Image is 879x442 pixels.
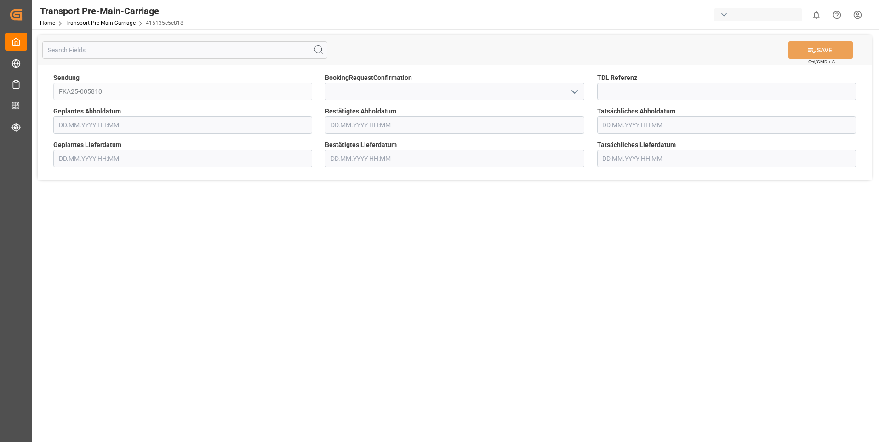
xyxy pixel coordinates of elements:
[788,41,853,59] button: SAVE
[597,140,676,150] span: Tatsächliches Lieferdatum
[808,58,835,65] span: Ctrl/CMD + S
[597,116,856,134] input: DD.MM.YYYY HH:MM
[597,73,637,83] span: TDL Referenz
[42,41,327,59] input: Search Fields
[827,5,847,25] button: Help Center
[53,73,80,83] span: Sendung
[53,116,312,134] input: DD.MM.YYYY HH:MM
[53,150,312,167] input: DD.MM.YYYY HH:MM
[597,150,856,167] input: DD.MM.YYYY HH:MM
[806,5,827,25] button: show 0 new notifications
[53,107,121,116] span: Geplantes Abholdatum
[325,150,584,167] input: DD.MM.YYYY HH:MM
[53,140,121,150] span: Geplantes Lieferdatum
[597,107,675,116] span: Tatsächliches Abholdatum
[40,20,55,26] a: Home
[40,4,183,18] div: Transport Pre-Main-Carriage
[325,73,412,83] span: BookingRequestConfirmation
[325,116,584,134] input: DD.MM.YYYY HH:MM
[567,85,581,99] button: open menu
[325,107,396,116] span: Bestätigtes Abholdatum
[325,140,397,150] span: Bestätigtes Lieferdatum
[65,20,136,26] a: Transport Pre-Main-Carriage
